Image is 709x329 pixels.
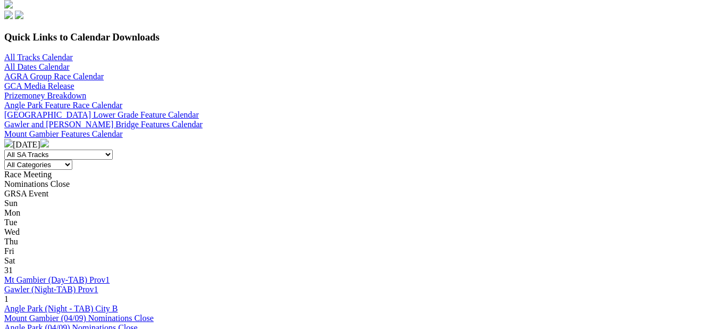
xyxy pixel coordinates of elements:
img: twitter.svg [15,11,23,19]
div: Sun [4,199,705,208]
div: Mon [4,208,705,218]
div: Wed [4,227,705,237]
a: All Tracks Calendar [4,53,73,62]
div: Thu [4,237,705,246]
img: chevron-left-pager-white.svg [4,139,13,147]
img: chevron-right-pager-white.svg [40,139,49,147]
a: [GEOGRAPHIC_DATA] Lower Grade Feature Calendar [4,110,199,119]
a: Mt Gambier (Day-TAB) Prov1 [4,275,110,284]
div: Nominations Close [4,179,705,189]
div: [DATE] [4,139,705,150]
div: Race Meeting [4,170,705,179]
div: Sat [4,256,705,266]
a: Angle Park Feature Race Calendar [4,101,122,110]
a: Prizemoney Breakdown [4,91,86,100]
span: 31 [4,266,13,275]
img: facebook.svg [4,11,13,19]
a: Gawler (Night-TAB) Prov1 [4,285,98,294]
a: Mount Gambier (04/09) Nominations Close [4,314,154,323]
a: Gawler and [PERSON_NAME] Bridge Features Calendar [4,120,203,129]
div: Fri [4,246,705,256]
div: Tue [4,218,705,227]
div: GRSA Event [4,189,705,199]
a: Mount Gambier Features Calendar [4,129,123,138]
span: 1 [4,294,9,303]
a: Angle Park (Night - TAB) City B [4,304,118,313]
a: GCA Media Release [4,81,74,91]
a: All Dates Calendar [4,62,70,71]
a: AGRA Group Race Calendar [4,72,104,81]
h3: Quick Links to Calendar Downloads [4,31,705,43]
